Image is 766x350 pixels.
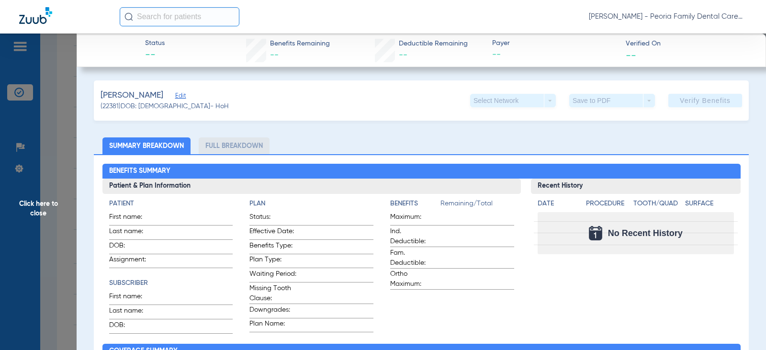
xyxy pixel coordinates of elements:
[633,199,682,209] h4: Tooth/Quad
[589,12,747,22] span: [PERSON_NAME] - Peoria Family Dental Care
[124,12,133,21] img: Search Icon
[270,39,330,49] span: Benefits Remaining
[608,228,683,238] span: No Recent History
[531,179,740,194] h3: Recent History
[109,226,156,239] span: Last name:
[249,199,373,209] h4: Plan
[249,226,296,239] span: Effective Date:
[102,164,741,179] h2: Benefits Summary
[109,320,156,333] span: DOB:
[390,199,440,209] h4: Benefits
[626,50,636,60] span: --
[249,212,296,225] span: Status:
[390,226,437,247] span: Ind. Deductible:
[120,7,239,26] input: Search for patients
[685,199,733,212] app-breakdown-title: Surface
[145,38,165,48] span: Status
[390,248,437,268] span: Fam. Deductible:
[249,255,296,268] span: Plan Type:
[175,92,184,102] span: Edit
[492,38,617,48] span: Payer
[626,39,751,49] span: Verified On
[589,226,602,240] img: Calendar
[633,199,682,212] app-breakdown-title: Tooth/Quad
[390,199,440,212] app-breakdown-title: Benefits
[109,278,233,288] h4: Subscriber
[109,241,156,254] span: DOB:
[399,51,407,59] span: --
[586,199,630,209] h4: Procedure
[270,51,279,59] span: --
[685,199,733,209] h4: Surface
[101,102,229,112] span: (22381) DOB: [DEMOGRAPHIC_DATA] - HoH
[249,283,296,304] span: Missing Tooth Clause:
[249,305,296,318] span: Downgrades:
[102,179,521,194] h3: Patient & Plan Information
[249,269,296,282] span: Waiting Period:
[199,137,270,154] li: Full Breakdown
[109,212,156,225] span: First name:
[492,49,617,61] span: --
[390,269,437,289] span: Ortho Maximum:
[145,49,165,62] span: --
[440,199,514,212] span: Remaining/Total
[538,199,578,209] h4: Date
[109,255,156,268] span: Assignment:
[586,199,630,212] app-breakdown-title: Procedure
[109,306,156,319] span: Last name:
[390,212,437,225] span: Maximum:
[101,90,163,102] span: [PERSON_NAME]
[102,137,191,154] li: Summary Breakdown
[249,241,296,254] span: Benefits Type:
[538,199,578,212] app-breakdown-title: Date
[249,319,296,332] span: Plan Name:
[399,39,468,49] span: Deductible Remaining
[109,199,233,209] h4: Patient
[109,292,156,305] span: First name:
[19,7,52,24] img: Zuub Logo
